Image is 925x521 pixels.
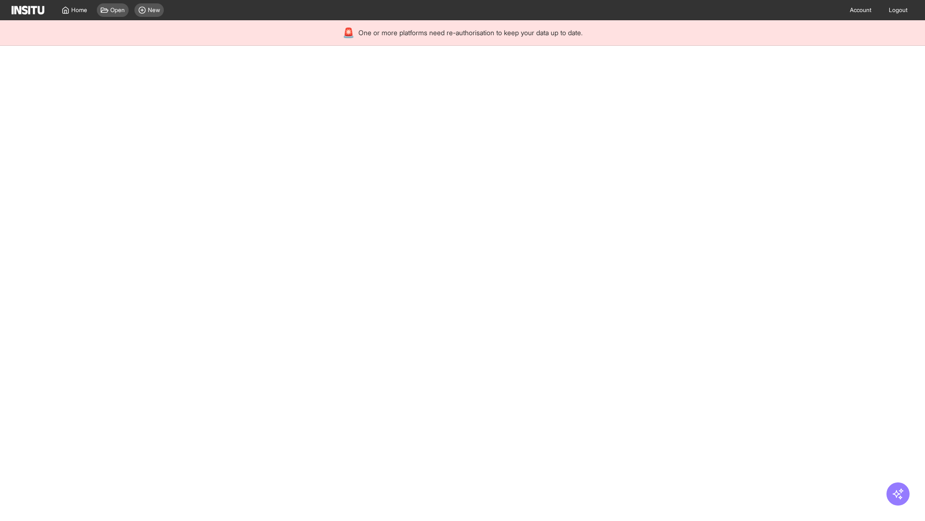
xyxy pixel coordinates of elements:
[110,6,125,14] span: Open
[12,6,44,14] img: Logo
[71,6,87,14] span: Home
[148,6,160,14] span: New
[358,28,582,38] span: One or more platforms need re-authorisation to keep your data up to date.
[343,26,355,40] div: 🚨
